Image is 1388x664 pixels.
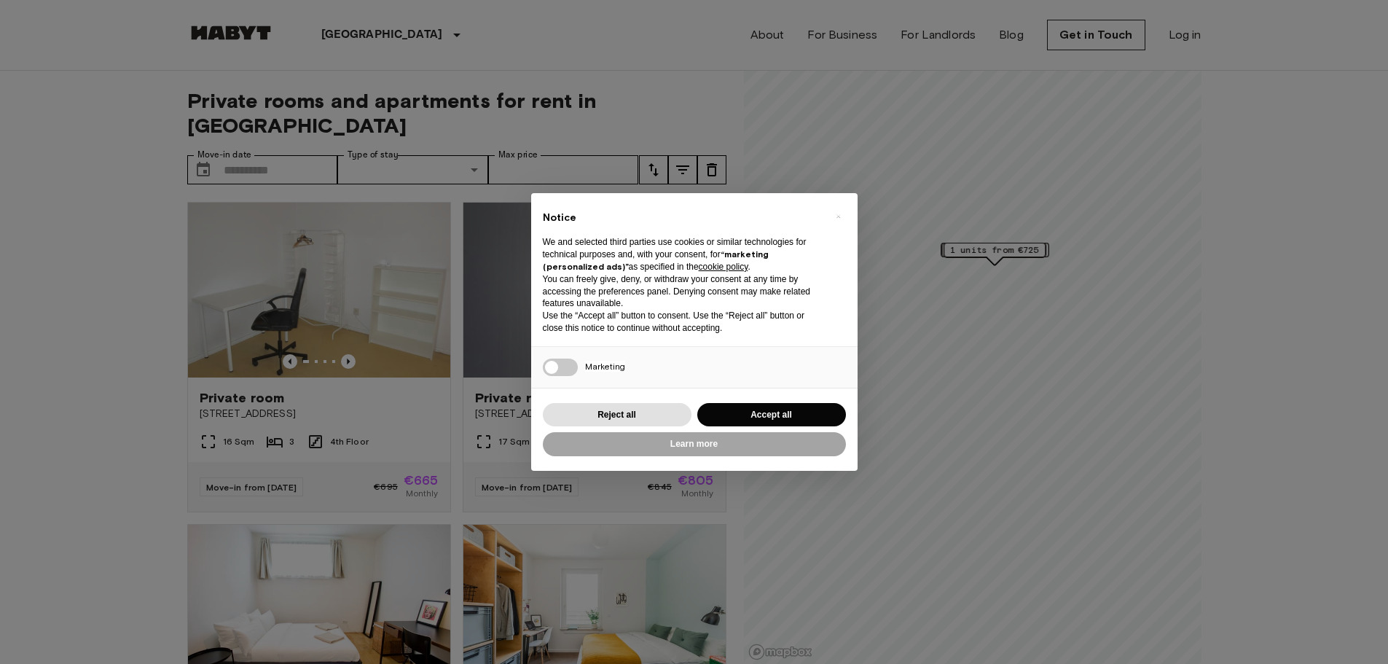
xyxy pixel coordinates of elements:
span: Marketing [585,361,625,372]
strong: “marketing (personalized ads)” [543,249,769,272]
a: cookie policy [699,262,748,272]
button: Close this notice [827,205,850,228]
p: Use the “Accept all” button to consent. Use the “Reject all” button or close this notice to conti... [543,310,823,335]
p: You can freely give, deny, or withdraw your consent at any time by accessing the preferences pane... [543,273,823,310]
button: Reject all [543,403,691,427]
p: We and selected third parties use cookies or similar technologies for technical purposes and, wit... [543,236,823,273]
span: × [836,208,841,225]
button: Accept all [697,403,846,427]
button: Learn more [543,432,846,456]
h2: Notice [543,211,823,225]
